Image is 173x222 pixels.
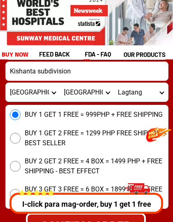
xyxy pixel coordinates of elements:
[124,50,172,59] h1: our products
[7,198,166,210] p: I-click para mag-order, buy 1 get 1 free
[10,133,21,144] input: BUY 1 GET 2 FREE = 1299 PHP FREE SHIPPING - BEST SELLER
[25,128,168,148] span: BUY 1 GET 2 FREE = 1299 PHP FREE SHIPPING - BEST SELLER
[6,83,60,102] select: Select province
[114,83,168,102] select: Select commune
[85,50,131,59] h1: fda - FAQ
[39,50,84,59] h1: feed back
[25,110,163,120] span: BUY 1 GET 1 FREE = 999PHP + FREE SHIPPING
[2,50,29,59] h1: buy now
[10,161,21,172] input: BUY 2 GET 2 FREE = 4 BOX = 1499 PHP + FREE SHIPPING - BEST EFFECT
[10,109,21,120] input: BUY 1 GET 1 FREE = 999PHP + FREE SHIPPING
[60,83,114,102] select: Select district
[25,156,168,176] span: BUY 2 GET 2 FREE = 4 BOX = 1499 PHP + FREE SHIPPING - BEST EFFECT
[6,62,168,80] input: Input address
